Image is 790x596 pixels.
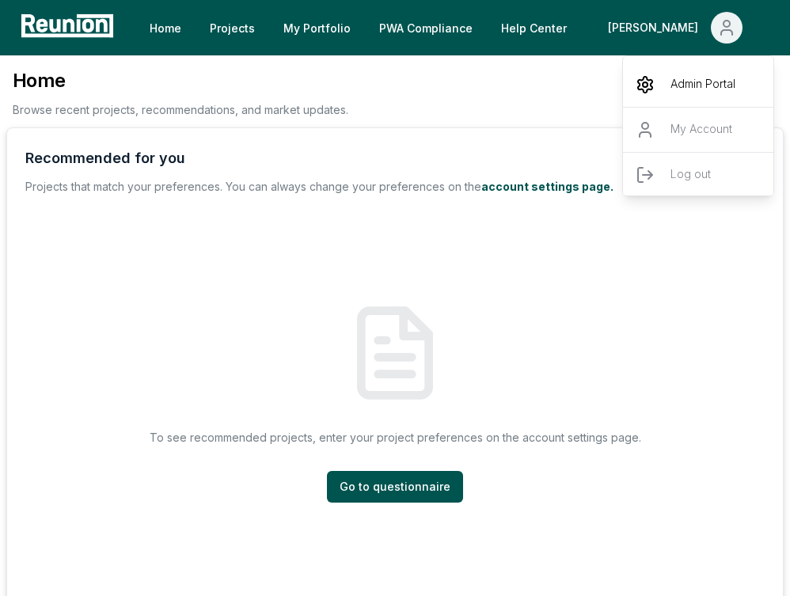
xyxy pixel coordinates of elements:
span: Projects that match your preferences. You can always change your preferences on the [25,180,481,193]
p: Admin Portal [670,75,735,94]
h3: Home [13,68,348,93]
div: [PERSON_NAME] [623,63,775,203]
p: Log out [670,165,711,184]
p: My Account [670,120,732,139]
a: Admin Portal [623,63,775,107]
a: Home [137,12,194,44]
a: Help Center [488,12,579,44]
a: Projects [197,12,268,44]
p: Browse recent projects, recommendations, and market updates. [13,101,348,118]
nav: Main [137,12,774,44]
div: [PERSON_NAME] [608,12,705,44]
p: To see recommended projects, enter your project preferences on the account settings page. [150,429,641,446]
a: account settings page. [481,180,613,193]
a: PWA Compliance [367,12,485,44]
button: [PERSON_NAME] [595,12,755,44]
a: My Portfolio [271,12,363,44]
div: Recommended for you [25,147,185,169]
a: Go to questionnaire [327,471,463,503]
